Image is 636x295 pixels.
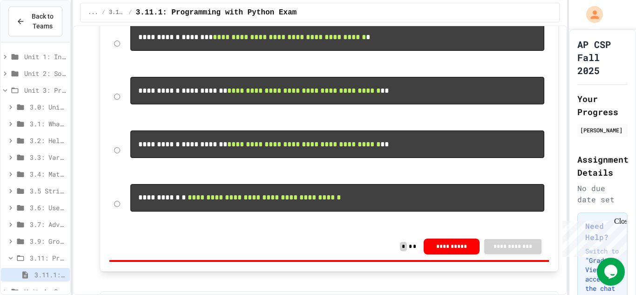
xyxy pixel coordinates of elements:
[24,69,66,78] span: Unit 2: Solving Problems in Computer Science
[30,203,66,213] span: 3.6: User Input
[30,186,66,196] span: 3.5 String Operators
[102,9,105,16] span: /
[109,9,125,16] span: 3.11: Programming with Python Exam
[30,236,66,246] span: 3.9: Group Project - Mad Libs
[129,9,132,16] span: /
[135,7,297,18] span: 3.11.1: Programming with Python Exam
[88,9,98,16] span: ...
[576,4,605,25] div: My Account
[30,152,66,162] span: 3.3: Variables and Data Types
[30,169,66,179] span: 3.4: Mathematical Operators
[577,92,628,118] h2: Your Progress
[597,258,627,286] iframe: chat widget
[559,217,627,257] iframe: chat widget
[577,153,628,179] h2: Assignment Details
[30,136,66,145] span: 3.2: Hello, World!
[30,12,54,31] span: Back to Teams
[24,52,66,62] span: Unit 1: Intro to Computer Science
[30,253,66,263] span: 3.11: Programming with Python Exam
[34,270,66,280] span: 3.11.1: Programming with Python Exam
[24,85,66,95] span: Unit 3: Programming with Python
[30,102,66,112] span: 3.0: Unit Overview
[577,183,628,205] div: No due date set
[8,7,62,36] button: Back to Teams
[30,220,66,229] span: 3.7: Advanced Math in Python
[577,38,628,77] h1: AP CSP Fall 2025
[580,126,625,134] div: [PERSON_NAME]
[30,119,66,129] span: 3.1: What is Code?
[4,4,64,59] div: Chat with us now!Close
